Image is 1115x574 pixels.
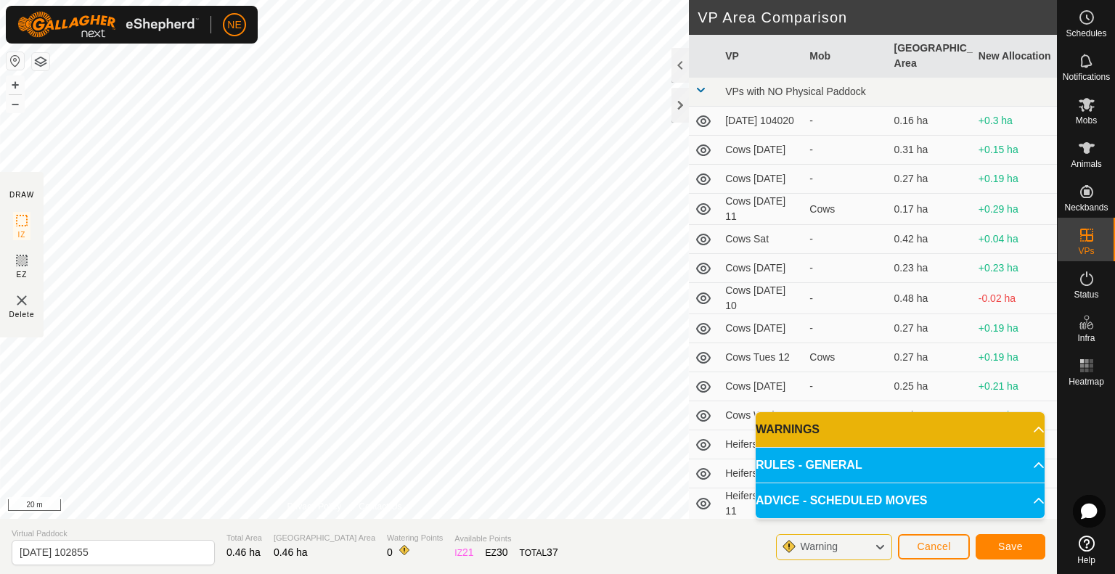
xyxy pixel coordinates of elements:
[973,372,1057,401] td: +0.21 ha
[698,9,1057,26] h2: VP Area Comparison
[1058,530,1115,570] a: Help
[719,459,804,488] td: Heifers [DATE]
[976,534,1045,559] button: Save
[719,314,804,343] td: Cows [DATE]
[1064,203,1108,212] span: Neckbands
[719,430,804,459] td: Heifers [DATE]
[1071,160,1102,168] span: Animals
[917,541,951,552] span: Cancel
[1066,29,1106,38] span: Schedules
[226,532,262,544] span: Total Area
[889,107,973,136] td: 0.16 ha
[359,500,401,513] a: Contact Us
[898,534,970,559] button: Cancel
[809,379,882,394] div: -
[1069,377,1104,386] span: Heatmap
[12,528,215,540] span: Virtual Paddock
[32,53,49,70] button: Map Layers
[889,401,973,430] td: 0.3 ha
[889,283,973,314] td: 0.48 ha
[227,17,241,33] span: NE
[809,408,882,423] div: -
[719,372,804,401] td: Cows [DATE]
[973,35,1057,78] th: New Allocation
[889,136,973,165] td: 0.31 ha
[973,225,1057,254] td: +0.04 ha
[17,269,28,280] span: EZ
[719,225,804,254] td: Cows Sat
[889,314,973,343] td: 0.27 ha
[973,107,1057,136] td: +0.3 ha
[800,541,838,552] span: Warning
[809,171,882,186] div: -
[889,35,973,78] th: [GEOGRAPHIC_DATA] Area
[287,500,342,513] a: Privacy Policy
[7,76,24,94] button: +
[889,372,973,401] td: 0.25 ha
[973,194,1057,225] td: +0.29 ha
[1063,73,1110,81] span: Notifications
[226,546,261,558] span: 0.46 ha
[274,546,308,558] span: 0.46 ha
[719,107,804,136] td: [DATE] 104020
[756,492,927,509] span: ADVICE - SCHEDULED MOVES
[18,229,26,240] span: IZ
[1077,556,1095,565] span: Help
[17,12,199,38] img: Gallagher Logo
[7,52,24,70] button: Reset Map
[973,254,1057,283] td: +0.23 ha
[719,194,804,225] td: Cows [DATE] 11
[1078,247,1094,255] span: VPs
[756,456,862,474] span: RULES - GENERAL
[719,401,804,430] td: Cows Wed
[889,194,973,225] td: 0.17 ha
[9,189,34,200] div: DRAW
[973,165,1057,194] td: +0.19 ha
[7,95,24,112] button: –
[809,350,882,365] div: Cows
[809,202,882,217] div: Cows
[973,314,1057,343] td: +0.19 ha
[809,291,882,306] div: -
[520,545,558,560] div: TOTAL
[13,292,30,309] img: VP
[9,309,35,320] span: Delete
[756,448,1045,483] p-accordion-header: RULES - GENERAL
[973,136,1057,165] td: +0.15 ha
[809,321,882,336] div: -
[454,533,557,545] span: Available Points
[889,254,973,283] td: 0.23 ha
[719,283,804,314] td: Cows [DATE] 10
[719,488,804,520] td: Heifers [DATE] 11
[462,546,474,558] span: 21
[497,546,508,558] span: 30
[719,165,804,194] td: Cows [DATE]
[454,545,473,560] div: IZ
[719,136,804,165] td: Cows [DATE]
[1074,290,1098,299] span: Status
[973,283,1057,314] td: -0.02 ha
[756,421,820,438] span: WARNINGS
[809,113,882,128] div: -
[387,532,443,544] span: Watering Points
[1077,334,1095,343] span: Infra
[889,343,973,372] td: 0.27 ha
[889,165,973,194] td: 0.27 ha
[719,254,804,283] td: Cows [DATE]
[973,343,1057,372] td: +0.19 ha
[809,261,882,276] div: -
[274,532,375,544] span: [GEOGRAPHIC_DATA] Area
[809,142,882,157] div: -
[1076,116,1097,125] span: Mobs
[387,546,393,558] span: 0
[725,86,866,97] span: VPs with NO Physical Paddock
[719,343,804,372] td: Cows Tues 12
[486,545,508,560] div: EZ
[889,225,973,254] td: 0.42 ha
[998,541,1023,552] span: Save
[756,483,1045,518] p-accordion-header: ADVICE - SCHEDULED MOVES
[547,546,558,558] span: 37
[809,231,882,247] div: -
[804,35,888,78] th: Mob
[756,412,1045,447] p-accordion-header: WARNINGS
